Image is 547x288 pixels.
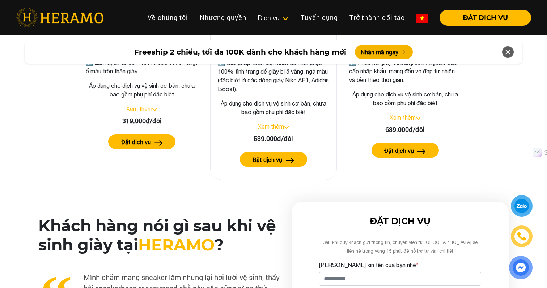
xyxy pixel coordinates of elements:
a: Đặt dịch vụ arrow [216,152,331,167]
h3: ĐẶT DỊCH VỤ [319,216,481,227]
p: Áp dụng cho dịch vụ vệ sinh cơ bản, chưa bao gồm phụ phí đặc biệt [216,99,331,116]
div: 639.000đ/đôi [348,125,463,134]
a: Nhượng quyền [194,10,252,25]
a: Đặt dịch vụ arrow [348,143,463,158]
p: Áp dụng cho dịch vụ vệ sinh cơ bản, chưa bao gồm phụ phí đặc biệt [84,81,199,99]
p: Áp dụng cho dịch vụ vệ sinh cơ bản, chưa bao gồm phụ phí đặc biệt [348,90,463,107]
img: heramo-logo.png [16,8,103,27]
img: arrow [154,140,163,146]
p: ☑️ Phục hồi giày cũ bằng sơn Angelus cao cấp nhập khẩu, mang đến vẻ đẹp tự nhiên và bền theo thời... [349,58,461,84]
span: Sau khi quý khách gửi thông tin, chuyên viên từ [GEOGRAPHIC_DATA] sẽ liên hệ trong vòng 15 phút đ... [323,240,478,254]
button: Đặt dịch vụ [372,143,439,158]
img: arrow [286,158,294,163]
a: Tuyển dụng [295,10,344,25]
a: ĐẶT DỊCH VỤ [434,14,531,21]
a: Trở thành đối tác [344,10,411,25]
p: ☑️ Giải pháp toàn diện nhất để khôi phục 100% tình trạng đế giày bị ố vàng, ngả màu (đặc biệt là ... [218,59,329,93]
a: Xem thêm [258,123,284,130]
a: phone-icon [512,226,532,246]
h2: Khách hàng nói gì sau khi vệ sinh giày tại ? [38,216,280,254]
img: arrow_down.svg [416,117,421,120]
div: 319.000đ/đôi [84,116,199,126]
label: [PERSON_NAME] xin tên của bạn nhé [319,261,419,269]
a: Xem thêm [126,106,152,112]
img: arrow [417,149,426,154]
label: Đặt dịch vụ [253,155,282,164]
img: arrow_down.svg [284,126,289,129]
button: Nhận mã ngay [355,45,413,59]
img: phone-icon [516,231,527,242]
a: Đặt dịch vụ arrow [84,134,199,149]
img: vn-flag.png [416,14,428,23]
button: ĐẶT DỊCH VỤ [440,10,531,26]
img: arrow_down.svg [152,108,157,111]
button: Đặt dịch vụ [240,152,307,167]
label: Đặt dịch vụ [121,138,151,146]
span: HERAMO [138,235,215,254]
div: Dịch vụ [258,13,289,23]
label: Đặt dịch vụ [384,146,414,155]
a: Xem thêm [390,114,416,121]
img: subToggleIcon [281,15,289,22]
span: Freeship 2 chiều, tối đa 100K dành cho khách hàng mới [134,47,346,57]
a: Về chúng tôi [142,10,194,25]
button: Đặt dịch vụ [108,134,175,149]
div: 539.000đ/đôi [216,134,331,143]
